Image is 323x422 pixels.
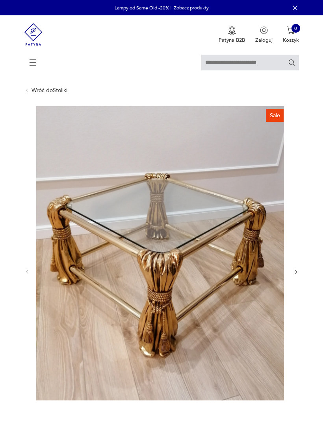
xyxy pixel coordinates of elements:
div: 0 [291,24,300,33]
img: Ikona medalu [228,26,236,35]
p: Zaloguj [255,37,273,44]
p: Koszyk [283,37,299,44]
button: Patyna B2B [219,26,245,44]
div: Sale [266,109,284,122]
img: Ikonka użytkownika [260,26,268,34]
img: Patyna - sklep z meblami i dekoracjami vintage [24,15,43,53]
button: Zaloguj [255,26,273,44]
p: Patyna B2B [219,37,245,44]
a: Zobacz produkty [174,5,209,11]
img: Ikona koszyka [287,26,295,34]
button: Szukaj [288,59,295,66]
a: Wróć doStoliki [32,87,67,94]
p: Lampy od Same Old -20%! [115,5,171,11]
a: Ikona medaluPatyna B2B [219,26,245,44]
img: Zdjęcie produktu Złoty stolik kawowy, Hollywood Regency, lata 70. [36,106,284,400]
button: 0Koszyk [283,26,299,44]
